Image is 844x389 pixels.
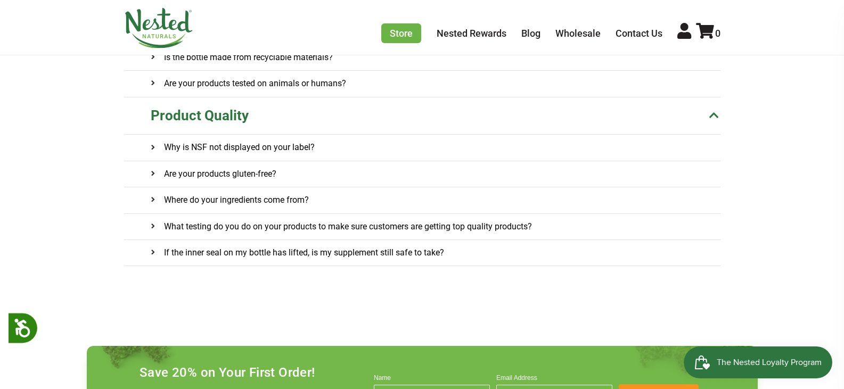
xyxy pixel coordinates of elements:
iframe: Button to open loyalty program pop-up [684,346,833,378]
a: Why is NSF not displayed on your label? [151,135,720,160]
a: Are your products gluten-free? [151,161,720,187]
h4: Are your products gluten-free? [151,161,276,187]
a: Contact Us [616,28,662,39]
a: Is the bottle made from recyclable materials? [151,45,720,70]
a: Store [381,23,421,43]
h4: Why is NSF not displayed on your label? [151,135,315,160]
h4: Is the bottle made from recyclable materials? [151,45,333,70]
a: Wholesale [555,28,601,39]
h4: What testing do you do on your products to make sure customers are getting top quality products? [151,214,532,239]
label: Email Address [496,374,612,385]
span: 0 [715,28,720,39]
h4: If the inner seal on my bottle has lifted, is my supplement still safe to take? [151,240,444,266]
a: What testing do you do on your products to make sure customers are getting top quality products? [151,214,720,239]
div: Product Quality [151,108,249,124]
a: Nested Rewards [437,28,506,39]
a: Blog [521,28,540,39]
h4: Save 20% on Your First Order! [140,365,315,380]
img: Nested Naturals [124,8,193,48]
a: Product Quality [124,97,720,135]
a: Where do your ingredients come from? [151,187,720,213]
h4: Where do your ingredients come from? [151,187,309,213]
a: 0 [696,28,720,39]
a: If the inner seal on my bottle has lifted, is my supplement still safe to take? [151,240,720,266]
h4: Are your products tested on animals or humans? [151,71,346,96]
a: Are your products tested on animals or humans? [151,71,720,96]
label: Name [374,374,490,385]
